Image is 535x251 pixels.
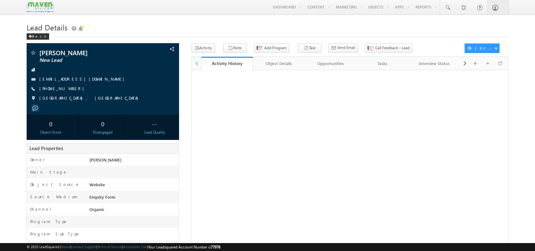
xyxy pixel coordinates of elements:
a: Opportunities [305,57,357,70]
div: Organic [88,206,179,215]
a: Acceptable Use [123,245,147,249]
a: Contact Support [71,245,96,249]
span: Call Feedback - Lead [375,45,409,51]
a: Terms of Service [97,245,122,249]
span: © 2025 LeadSquared | | | | | [27,244,220,250]
div: Enquiry Form [88,194,179,203]
span: Lead Properties [29,145,63,151]
button: Send Email [328,43,358,53]
a: [EMAIL_ADDRESS][DOMAIN_NAME] [39,76,127,82]
a: About [61,245,70,249]
span: Send Email [337,45,355,50]
span: [PHONE_NUMBER] [39,86,87,92]
div: Disengaged [81,129,125,135]
button: Note [223,43,247,53]
div: Object Score [28,129,73,135]
div: Lead Quality [132,129,177,135]
div: Tasks [362,60,403,67]
a: Interview Status [409,57,461,70]
span: [PERSON_NAME] [39,50,134,56]
label: Owner [30,157,45,162]
a: Object Details [253,57,305,70]
div: Back [27,33,49,40]
span: Add Program [264,45,287,51]
a: Tasks [357,57,409,70]
div: 0 [28,118,73,129]
label: Program SubType [30,231,80,237]
div: Object Actions [467,45,494,51]
label: Program Type [30,219,68,224]
a: Activity History [201,57,253,70]
button: Add Program [254,43,289,53]
label: Channel [30,206,56,212]
label: Source Medium [30,194,78,200]
div: Website [88,182,179,190]
div: 0 [81,118,125,129]
button: Task [298,43,322,53]
div: Activity History [206,60,248,66]
span: Lead Details [27,22,68,32]
a: Back [27,33,52,38]
img: Custom Logo [27,2,53,13]
span: [GEOGRAPHIC_DATA], [GEOGRAPHIC_DATA] [39,95,141,102]
div: -- [132,118,177,129]
button: Call Feedback - Lead [365,43,412,53]
span: Your Leadsquared Account Number is [148,245,220,249]
div: Interview Status [414,60,455,67]
button: Activity [191,43,215,53]
div: Object Details [258,60,299,67]
span: [PERSON_NAME] [89,157,121,162]
span: New Lead [39,57,134,63]
button: Object Actions [465,43,500,53]
div: Opportunities [310,60,351,67]
label: Object Source [30,182,80,187]
label: Main Stage [30,169,68,175]
span: 77978 [211,245,220,249]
